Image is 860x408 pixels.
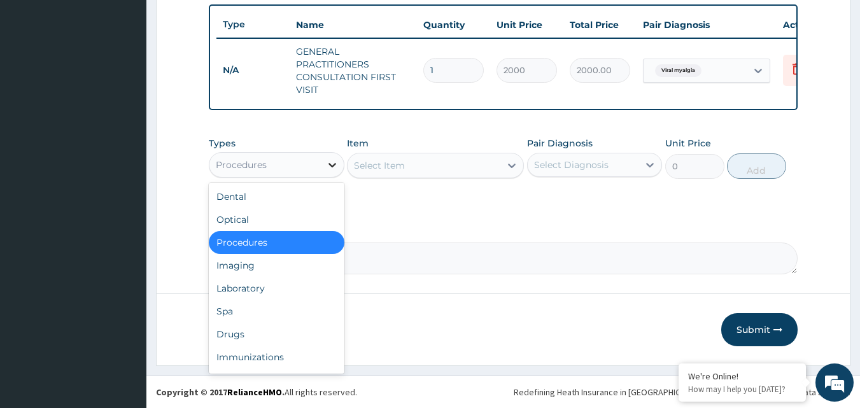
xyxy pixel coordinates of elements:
[209,185,344,208] div: Dental
[514,386,850,398] div: Redefining Heath Insurance in [GEOGRAPHIC_DATA] using Telemedicine and Data Science!
[290,39,417,102] td: GENERAL PRACTITIONERS CONSULTATION FIRST VISIT
[209,138,236,149] label: Types
[290,12,417,38] th: Name
[354,159,405,172] div: Select Item
[66,71,214,88] div: Chat with us now
[216,13,290,36] th: Type
[227,386,282,398] a: RelianceHMO
[216,59,290,82] td: N/A
[209,323,344,346] div: Drugs
[209,208,344,231] div: Optical
[721,313,798,346] button: Submit
[490,12,563,38] th: Unit Price
[534,158,609,171] div: Select Diagnosis
[688,370,796,382] div: We're Online!
[727,153,786,179] button: Add
[74,123,176,251] span: We're online!
[347,137,369,150] label: Item
[655,64,701,77] span: Viral myalgia
[209,277,344,300] div: Laboratory
[216,158,267,171] div: Procedures
[6,272,243,317] textarea: Type your message and hit 'Enter'
[209,254,344,277] div: Imaging
[563,12,637,38] th: Total Price
[209,346,344,369] div: Immunizations
[527,137,593,150] label: Pair Diagnosis
[24,64,52,95] img: d_794563401_company_1708531726252_794563401
[209,6,239,37] div: Minimize live chat window
[156,386,285,398] strong: Copyright © 2017 .
[209,231,344,254] div: Procedures
[665,137,711,150] label: Unit Price
[637,12,777,38] th: Pair Diagnosis
[209,369,344,391] div: Others
[146,376,860,408] footer: All rights reserved.
[209,300,344,323] div: Spa
[417,12,490,38] th: Quantity
[209,225,798,236] label: Comment
[777,12,840,38] th: Actions
[688,384,796,395] p: How may I help you today?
